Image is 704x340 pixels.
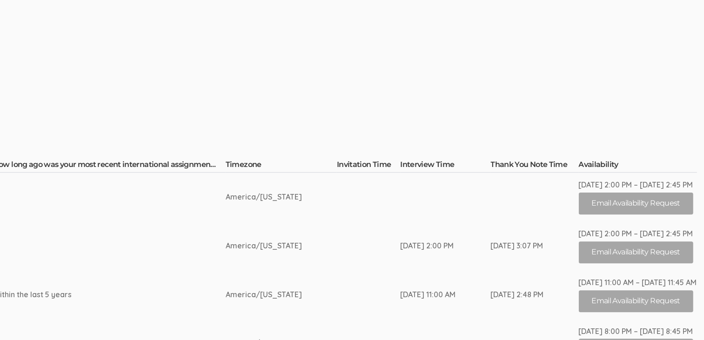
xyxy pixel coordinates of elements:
div: [DATE] 2:48 PM [491,289,544,300]
th: Interview Time [401,160,491,173]
th: Thank You Note Time [491,160,579,173]
button: Email Availability Request [579,241,693,263]
th: Availability [579,160,697,173]
td: America/[US_STATE] [226,221,337,270]
div: [DATE] 3:07 PM [491,240,544,251]
div: [DATE] 2:00 PM [401,240,456,251]
th: Invitation Time [337,160,400,173]
div: [DATE] 11:00 AM [401,289,456,300]
td: America/[US_STATE] [226,173,337,221]
div: [DATE] 11:00 AM – [DATE] 11:45 AM [579,277,697,288]
th: Timezone [226,160,337,173]
button: Email Availability Request [579,193,693,214]
div: [DATE] 8:00 PM – [DATE] 8:45 PM [579,326,697,337]
div: [DATE] 2:00 PM – [DATE] 2:45 PM [579,180,697,190]
div: [DATE] 2:00 PM – [DATE] 2:45 PM [579,228,697,239]
td: America/[US_STATE] [226,270,337,319]
button: Email Availability Request [579,290,693,312]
